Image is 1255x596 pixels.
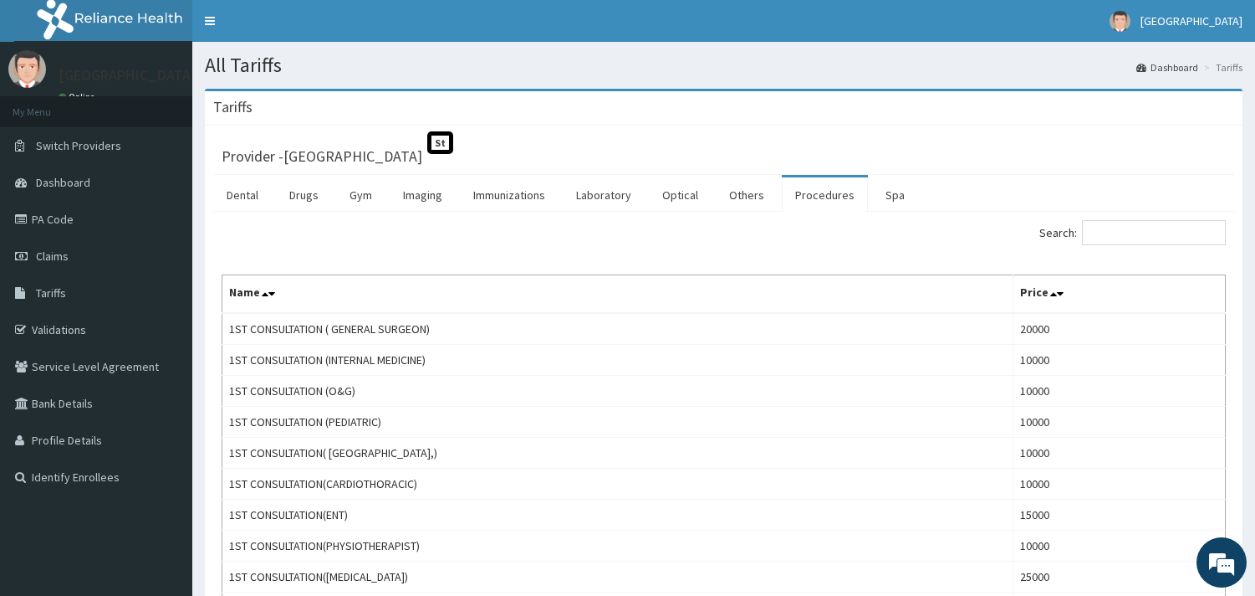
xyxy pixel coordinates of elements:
[1013,376,1225,407] td: 10000
[649,177,712,213] a: Optical
[872,177,918,213] a: Spa
[59,91,99,103] a: Online
[222,438,1013,469] td: 1ST CONSULTATION( [GEOGRAPHIC_DATA],)
[59,68,196,83] p: [GEOGRAPHIC_DATA]
[222,562,1013,593] td: 1ST CONSULTATION([MEDICAL_DATA])
[1110,11,1130,32] img: User Image
[213,100,253,115] h3: Tariffs
[563,177,645,213] a: Laboratory
[1013,313,1225,345] td: 20000
[222,313,1013,345] td: 1ST CONSULTATION ( GENERAL SURGEON)
[1013,275,1225,314] th: Price
[1136,60,1198,74] a: Dashboard
[390,177,456,213] a: Imaging
[1200,60,1242,74] li: Tariffs
[1013,345,1225,376] td: 10000
[1013,407,1225,438] td: 10000
[336,177,385,213] a: Gym
[222,500,1013,531] td: 1ST CONSULTATION(ENT)
[8,50,46,88] img: User Image
[1013,500,1225,531] td: 15000
[222,345,1013,376] td: 1ST CONSULTATION (INTERNAL MEDICINE)
[1013,438,1225,469] td: 10000
[36,249,69,264] span: Claims
[36,175,90,190] span: Dashboard
[782,177,868,213] a: Procedures
[205,54,1242,76] h1: All Tariffs
[222,376,1013,407] td: 1ST CONSULTATION (O&G)
[1013,562,1225,593] td: 25000
[222,149,422,164] h3: Provider - [GEOGRAPHIC_DATA]
[222,531,1013,562] td: 1ST CONSULTATION(PHYSIOTHERAPIST)
[1039,220,1226,245] label: Search:
[716,177,778,213] a: Others
[222,469,1013,500] td: 1ST CONSULTATION(CARDIOTHORACIC)
[222,407,1013,438] td: 1ST CONSULTATION (PEDIATRIC)
[1082,220,1226,245] input: Search:
[36,138,121,153] span: Switch Providers
[1013,531,1225,562] td: 10000
[460,177,559,213] a: Immunizations
[1140,13,1242,28] span: [GEOGRAPHIC_DATA]
[222,275,1013,314] th: Name
[1013,469,1225,500] td: 10000
[36,285,66,301] span: Tariffs
[213,177,272,213] a: Dental
[427,131,453,154] span: St
[276,177,332,213] a: Drugs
